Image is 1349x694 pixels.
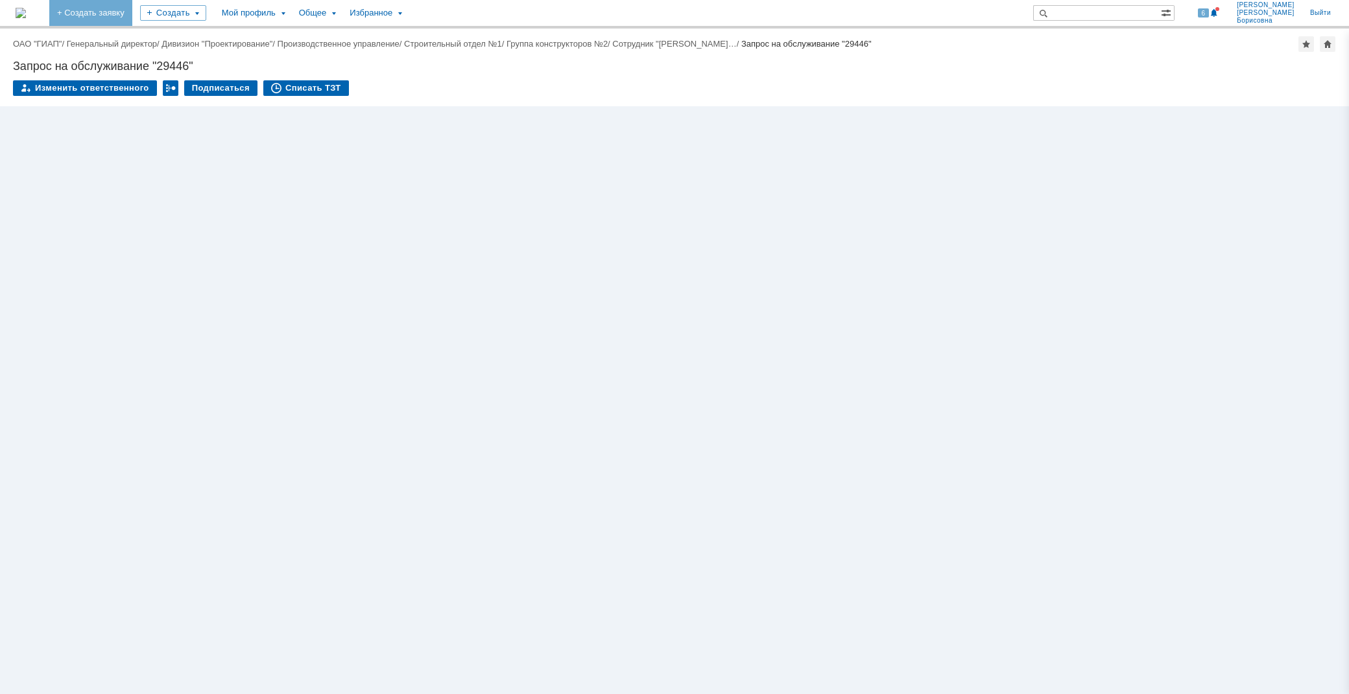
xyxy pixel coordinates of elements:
[140,5,206,21] div: Создать
[67,39,157,49] a: Генеральный директор
[404,39,507,49] div: /
[507,39,612,49] div: /
[13,39,67,49] div: /
[1237,17,1295,25] span: Борисовна
[1198,8,1210,17] span: 6
[278,39,400,49] a: Производственное управление
[1320,36,1335,52] div: Сделать домашней страницей
[1161,6,1174,18] span: Расширенный поиск
[13,39,62,49] a: ОАО "ГИАП"
[741,39,872,49] div: Запрос на обслуживание "29446"
[1298,36,1314,52] div: Добавить в избранное
[507,39,608,49] a: Группа конструкторов №2
[161,39,272,49] a: Дивизион "Проектирование"
[1237,1,1295,9] span: [PERSON_NAME]
[612,39,736,49] a: Сотрудник "[PERSON_NAME]…
[13,60,1336,73] div: Запрос на обслуживание "29446"
[163,80,178,96] div: Работа с массовостью
[612,39,741,49] div: /
[278,39,405,49] div: /
[161,39,277,49] div: /
[16,8,26,18] a: Перейти на домашнюю страницу
[1237,9,1295,17] span: [PERSON_NAME]
[404,39,502,49] a: Строительный отдел №1
[67,39,162,49] div: /
[16,8,26,18] img: logo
